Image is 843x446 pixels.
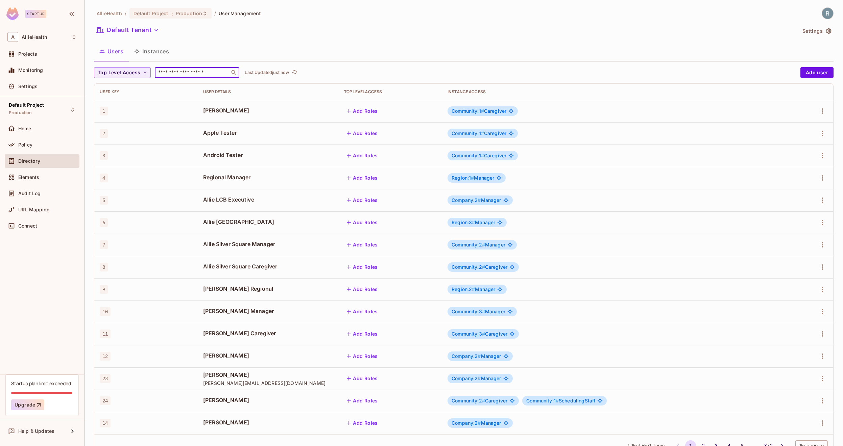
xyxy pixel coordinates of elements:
div: Startup plan limit exceeded [11,380,71,387]
span: 23 [100,374,111,383]
span: Community:2 [452,242,485,247]
span: Policy [18,142,32,148]
span: Region:2 [452,286,475,292]
span: Manager [452,198,501,203]
span: 2 [100,129,108,138]
span: Manager [452,242,505,247]
span: # [481,130,484,136]
span: # [478,375,481,381]
button: Add Roles [344,195,381,206]
button: Add Roles [344,284,381,295]
span: 6 [100,218,108,227]
button: Users [94,43,129,60]
span: [PERSON_NAME] [203,107,333,114]
span: # [556,398,559,403]
div: User Details [203,89,333,95]
div: Startup [25,10,46,18]
span: : [171,11,173,16]
span: Caregiver [452,398,507,403]
span: Caregiver [452,131,506,136]
img: Rodrigo Mayer [822,8,833,19]
span: Directory [18,158,40,164]
span: the active workspace [97,10,122,17]
button: Add Roles [344,128,381,139]
span: Settings [18,84,38,89]
button: Add Roles [344,173,381,183]
button: Add Roles [344,373,381,384]
span: Allie Silver Square Caregiver [203,263,333,270]
button: Default Tenant [94,25,162,35]
span: Click to refresh data [289,69,298,77]
span: Manager [452,175,494,181]
button: Add Roles [344,262,381,272]
span: Region:1 [452,175,474,181]
span: Allie Silver Square Manager [203,240,333,248]
span: User Management [219,10,261,17]
span: Apple Tester [203,129,333,136]
span: Workspace: AllieHealth [22,34,47,40]
p: Last Updated just now [245,70,289,75]
span: 1 [100,107,108,115]
button: Add user [800,67,834,78]
span: # [478,353,481,359]
span: [PERSON_NAME] [203,352,333,359]
span: # [481,108,484,114]
span: 24 [100,396,111,405]
span: # [472,219,475,225]
span: Production [176,10,202,17]
span: 4 [100,174,108,182]
img: SReyMgAAAABJRU5ErkJggg== [6,7,19,20]
span: [PERSON_NAME] Manager [203,307,333,315]
div: Top Level Access [344,89,437,95]
button: Settings [800,26,834,36]
button: Add Roles [344,106,381,116]
span: # [478,420,481,426]
span: refresh [292,69,297,76]
span: [PERSON_NAME] [203,371,333,378]
span: # [482,398,485,403]
div: User Key [100,89,192,95]
span: Manager [452,376,501,381]
span: Community:3 [452,331,485,337]
span: Company:2 [452,375,481,381]
button: Add Roles [344,217,381,228]
span: Company:2 [452,197,481,203]
span: Android Tester [203,151,333,159]
span: Community:2 [452,264,485,270]
span: Production [9,110,32,115]
span: Caregiver [452,264,507,270]
span: Home [18,126,31,131]
span: 12 [100,352,111,361]
span: SchedulingStaff [526,398,595,403]
span: [PERSON_NAME] [203,396,333,404]
span: Default Project [134,10,169,17]
button: Add Roles [344,351,381,362]
span: Manager [452,220,495,225]
span: Connect [18,223,37,229]
span: [PERSON_NAME] [203,419,333,426]
span: URL Mapping [18,207,50,212]
span: 11 [100,330,111,338]
span: [PERSON_NAME] Regional [203,285,333,292]
span: # [471,175,474,181]
span: Allie [GEOGRAPHIC_DATA] [203,218,333,226]
span: # [482,264,485,270]
span: 9 [100,285,108,294]
button: Instances [129,43,174,60]
span: Regional Manager [203,174,333,181]
span: Community:2 [452,398,485,403]
span: Manager [452,353,501,359]
span: [PERSON_NAME][EMAIL_ADDRESS][DOMAIN_NAME] [203,380,333,386]
button: Add Roles [344,418,381,428]
span: Elements [18,175,39,180]
span: Caregiver [452,153,506,158]
span: Company:2 [452,420,481,426]
button: refresh [290,69,298,77]
span: Default Project [9,102,44,108]
span: Manager [452,309,505,314]
span: Monitoring [18,68,43,73]
span: 14 [100,419,111,427]
span: 8 [100,263,108,271]
span: 7 [100,240,108,249]
span: Community:1 [452,108,484,114]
